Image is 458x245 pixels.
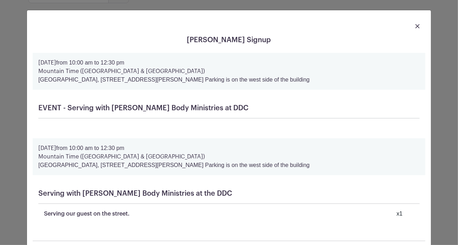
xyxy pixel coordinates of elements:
[38,76,420,84] p: [GEOGRAPHIC_DATA], [STREET_ADDRESS][PERSON_NAME] Parking is on the west side of the building
[44,210,130,218] p: Serving our guest on the street.
[38,68,205,74] strong: Mountain Time ([GEOGRAPHIC_DATA] & [GEOGRAPHIC_DATA])
[38,154,205,160] strong: Mountain Time ([GEOGRAPHIC_DATA] & [GEOGRAPHIC_DATA])
[38,60,56,66] strong: [DATE]
[38,144,420,152] p: from 10:00 am to 12:30 pm
[397,211,399,217] span: x
[397,210,403,218] div: 1
[38,145,56,151] strong: [DATE]
[38,104,420,112] h5: EVENT - Serving with [PERSON_NAME] Body Ministries at DDC
[33,36,425,44] h5: [PERSON_NAME] Signup
[38,161,420,169] p: [GEOGRAPHIC_DATA], [STREET_ADDRESS][PERSON_NAME] Parking is on the west side of the building
[38,59,420,67] p: from 10:00 am to 12:30 pm
[38,189,420,198] h5: Serving with [PERSON_NAME] Body Ministries at the DDC
[415,24,420,28] img: close_button-5f87c8562297e5c2d7936805f587ecaba9071eb48480494691a3f1689db116b3.svg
